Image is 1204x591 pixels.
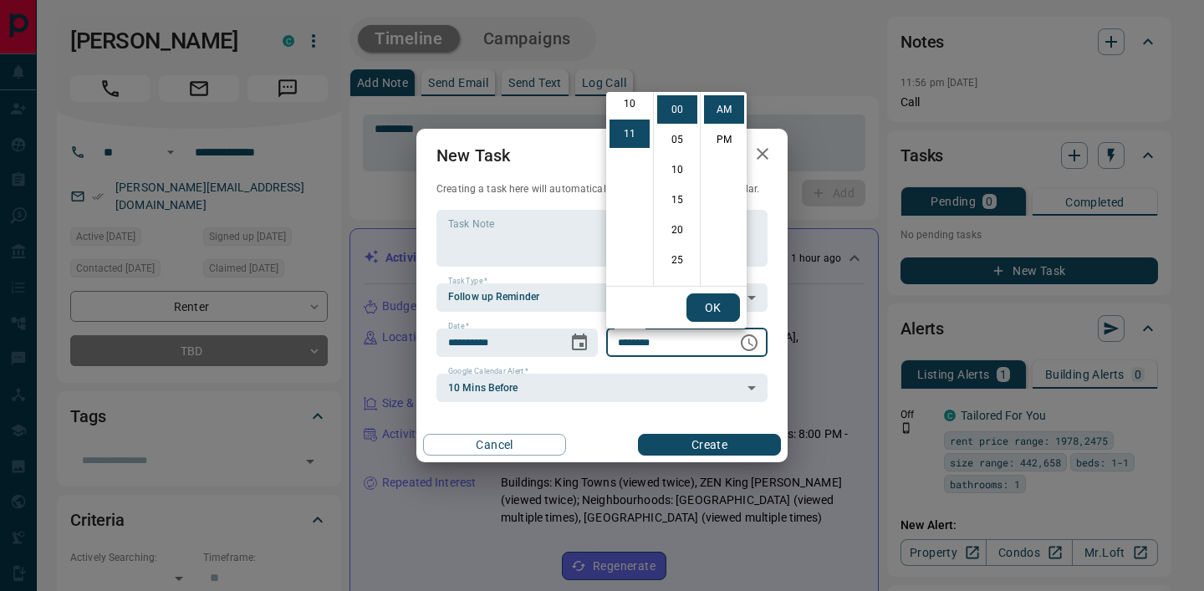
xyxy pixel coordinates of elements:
[657,276,697,304] li: 30 minutes
[606,92,653,286] ul: Select hours
[436,374,768,402] div: 10 Mins Before
[657,125,697,154] li: 5 minutes
[448,321,469,332] label: Date
[657,95,697,124] li: 0 minutes
[416,129,530,182] h2: New Task
[448,366,528,377] label: Google Calendar Alert
[732,326,766,359] button: Choose time, selected time is 11:00 AM
[610,89,650,118] li: 10 hours
[618,321,640,332] label: Time
[610,120,650,148] li: 11 hours
[704,95,744,124] li: AM
[436,283,768,312] div: Follow up Reminder
[657,155,697,184] li: 10 minutes
[704,125,744,154] li: PM
[423,434,566,456] button: Cancel
[657,246,697,274] li: 25 minutes
[657,186,697,214] li: 15 minutes
[448,276,487,287] label: Task Type
[638,434,781,456] button: Create
[686,293,740,322] button: OK
[653,92,700,286] ul: Select minutes
[700,92,747,286] ul: Select meridiem
[563,326,596,359] button: Choose date, selected date is Oct 20, 2025
[657,216,697,244] li: 20 minutes
[436,182,768,196] p: Creating a task here will automatically add it to your Google Calendar.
